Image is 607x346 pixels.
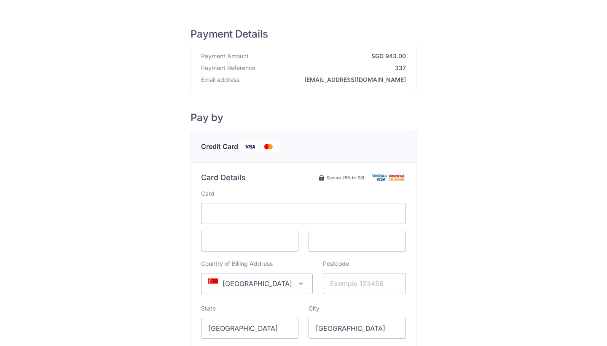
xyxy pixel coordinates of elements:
span: Singapore [201,273,312,294]
iframe: Secure card expiration date input frame [208,236,291,246]
iframe: Secure card number input frame [208,208,399,219]
span: Secure 256-bit SSL [327,174,365,181]
img: Mastercard [260,141,277,152]
span: Email address [201,76,239,84]
strong: [EMAIL_ADDRESS][DOMAIN_NAME] [243,76,406,84]
label: Country of Billing Address [201,259,273,268]
h5: Payment Details [191,28,416,41]
strong: 337 [259,64,406,72]
iframe: Secure card security code input frame [316,236,399,246]
strong: SGD 943.00 [252,52,406,60]
label: State [201,304,216,313]
label: Card [201,189,215,198]
label: City [309,304,320,313]
span: Payment Amount [201,52,249,60]
span: Payment Reference [201,64,255,72]
h6: Card Details [201,173,246,183]
span: Credit Card [201,141,238,152]
img: Card secure [372,174,406,181]
span: Singapore [201,273,313,294]
label: Postcode [323,259,349,268]
input: Example 123456 [323,273,406,294]
img: Visa [242,141,258,152]
h5: Pay by [191,111,416,124]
